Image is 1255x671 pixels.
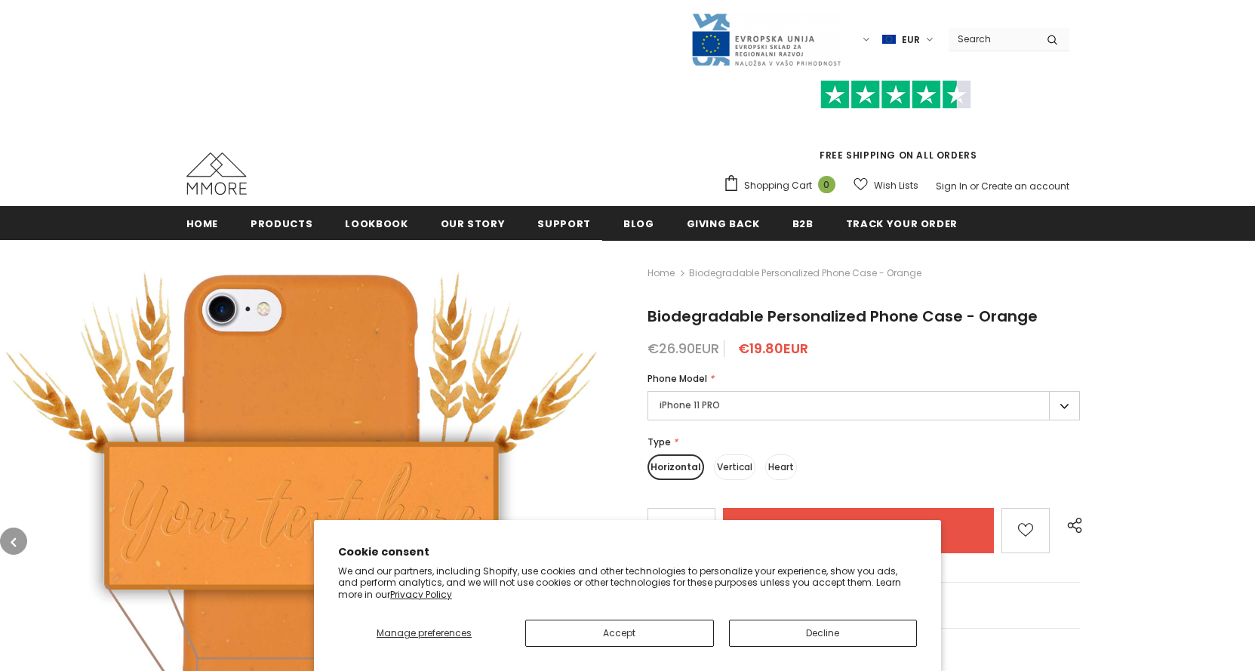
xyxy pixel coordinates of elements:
img: Trust Pilot Stars [820,80,971,109]
a: Giving back [687,206,760,240]
a: Sign In [936,180,967,192]
span: €26.90EUR [647,339,719,358]
span: Biodegradable Personalized Phone Case - Orange [689,264,921,282]
iframe: Customer reviews powered by Trustpilot [723,109,1069,148]
span: €19.80EUR [738,339,808,358]
button: Accept [525,620,714,647]
a: Home [186,206,219,240]
span: Home [186,217,219,231]
span: Biodegradable Personalized Phone Case - Orange [647,306,1038,327]
a: B2B [792,206,814,240]
a: Track your order [846,206,958,240]
span: Track your order [846,217,958,231]
span: Type [647,436,671,448]
span: Lookbook [345,217,408,231]
span: Wish Lists [874,178,918,193]
span: Giving back [687,217,760,231]
button: Manage preferences [338,620,510,647]
a: Wish Lists [854,172,918,199]
label: Horizontal [647,454,704,480]
p: We and our partners, including Shopify, use cookies and other technologies to personalize your ex... [338,565,918,601]
span: Our Story [441,217,506,231]
span: Shopping Cart [744,178,812,193]
span: Products [251,217,312,231]
label: Heart [765,454,797,480]
h2: Cookie consent [338,544,918,560]
label: iPhone 11 PRO [647,391,1080,420]
span: or [970,180,979,192]
span: FREE SHIPPING ON ALL ORDERS [723,87,1069,162]
label: Vertical [714,454,755,480]
a: Home [647,264,675,282]
a: Javni Razpis [691,32,841,45]
a: Our Story [441,206,506,240]
span: B2B [792,217,814,231]
a: Products [251,206,312,240]
a: support [537,206,591,240]
button: Decline [729,620,918,647]
span: EUR [902,32,920,48]
span: Manage preferences [377,626,472,639]
span: Blog [623,217,654,231]
input: Add to cart [723,508,993,553]
a: Lookbook [345,206,408,240]
input: Search Site [949,28,1035,50]
img: MMORE Cases [186,152,247,195]
a: Create an account [981,180,1069,192]
a: Privacy Policy [390,588,452,601]
span: Phone Model [647,372,707,385]
a: Shopping Cart 0 [723,174,843,197]
img: Javni Razpis [691,12,841,67]
span: support [537,217,591,231]
a: Blog [623,206,654,240]
span: 0 [818,176,835,193]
